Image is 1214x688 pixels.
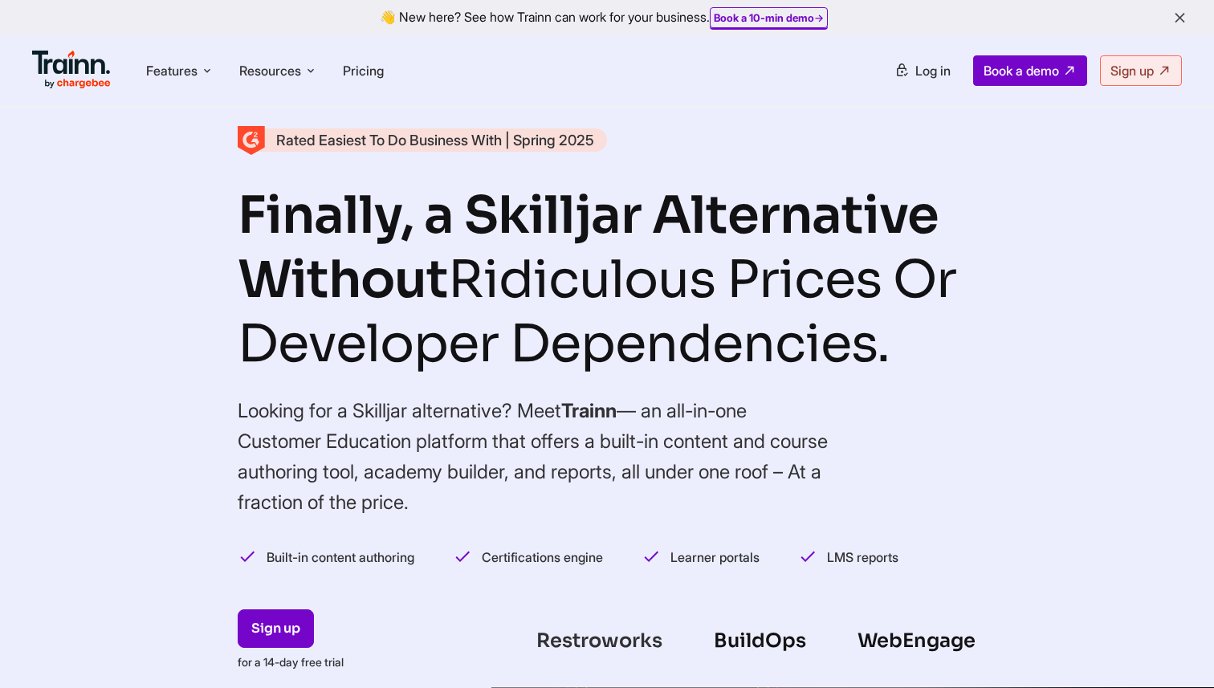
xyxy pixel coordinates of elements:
b: Trainn [561,399,617,422]
a: Book a 10-min demo→ [714,11,824,24]
div: for a 14-day free trial [238,609,976,670]
div: BuildOps [688,618,832,655]
li: Built-in content authoring [238,543,414,571]
span: Sign up [1110,63,1154,79]
i: Ridiculous Prices Or Developer Dependencies. [238,247,956,377]
li: Learner portals [642,543,760,571]
div: Restroworks [511,618,688,655]
span: Features [146,62,198,79]
h1: Finally, a Skilljar Alternative Without [238,184,976,377]
li: LMS reports [798,543,898,571]
a: Log in [885,56,960,85]
img: Trainn Logo [32,51,111,89]
div: WebEngage [832,618,1001,655]
a: Pricing [343,63,384,79]
span: Resources [239,62,301,79]
span: Log in [915,63,951,79]
a: Book a demo [973,55,1087,86]
a: Sign up [1100,55,1182,86]
a: Rated Easiest To Do Business With | Spring 2025 [238,128,607,152]
span: Book a demo [984,63,1059,79]
a: Sign up [238,609,314,648]
img: Skilljar Alternative - Trainn | High Performer - Customer Education Category [238,126,265,155]
h4: Looking for a Skilljar alternative? Meet — an all-in-one Customer Education platform that offers ... [238,396,832,518]
b: Book a 10-min demo [714,11,814,24]
li: Certifications engine [453,543,603,571]
iframe: Chat Widget [1134,611,1214,688]
div: 👋 New here? See how Trainn can work for your business. [10,10,1204,25]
